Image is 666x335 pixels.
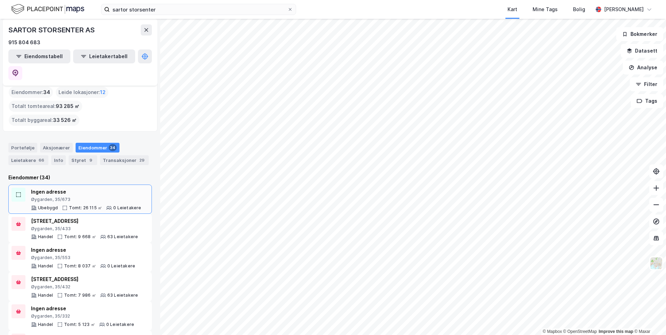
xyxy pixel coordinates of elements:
[31,275,138,283] div: [STREET_ADDRESS]
[31,197,141,202] div: Øygarden, 35/673
[631,94,663,108] button: Tags
[8,173,152,182] div: Eiendommer (34)
[11,3,84,15] img: logo.f888ab2527a4732fd821a326f86c7f29.svg
[8,24,96,36] div: SARTOR STORSENTER AS
[38,263,53,269] div: Handel
[621,44,663,58] button: Datasett
[43,88,50,96] span: 34
[38,322,53,327] div: Handel
[631,302,666,335] iframe: Chat Widget
[40,143,73,153] div: Aksjonærer
[508,5,517,14] div: Kart
[138,157,146,164] div: 29
[56,87,108,98] div: Leide lokasjoner :
[38,234,53,240] div: Handel
[37,157,46,164] div: 66
[9,101,82,112] div: Totalt tomteareal :
[604,5,644,14] div: [PERSON_NAME]
[31,255,135,260] div: Øygarden, 35/553
[8,38,40,47] div: 915 804 683
[543,329,562,334] a: Mapbox
[76,143,119,153] div: Eiendommer
[563,329,597,334] a: OpenStreetMap
[113,205,141,211] div: 0 Leietakere
[9,87,53,98] div: Eiendommer :
[573,5,585,14] div: Bolig
[31,246,135,254] div: Ingen adresse
[110,4,287,15] input: Søk på adresse, matrikkel, gårdeiere, leietakere eller personer
[31,188,141,196] div: Ingen adresse
[64,293,96,298] div: Tomt: 7 986 ㎡
[107,263,135,269] div: 0 Leietakere
[9,115,79,126] div: Totalt byggareal :
[107,234,138,240] div: 63 Leietakere
[107,293,138,298] div: 63 Leietakere
[64,234,96,240] div: Tomt: 9 668 ㎡
[31,226,138,232] div: Øygarden, 35/433
[100,88,106,96] span: 12
[8,143,37,153] div: Portefølje
[533,5,558,14] div: Mine Tags
[31,304,134,313] div: Ingen adresse
[38,205,58,211] div: Ubebygd
[73,49,135,63] button: Leietakertabell
[109,144,117,151] div: 34
[38,293,53,298] div: Handel
[8,49,70,63] button: Eiendomstabell
[650,257,663,270] img: Z
[106,322,134,327] div: 0 Leietakere
[87,157,94,164] div: 9
[51,155,66,165] div: Info
[623,61,663,75] button: Analyse
[64,263,96,269] div: Tomt: 8 037 ㎡
[69,155,97,165] div: Styret
[616,27,663,41] button: Bokmerker
[630,77,663,91] button: Filter
[100,155,149,165] div: Transaksjoner
[31,313,134,319] div: Øygarden, 35/332
[599,329,633,334] a: Improve this map
[56,102,79,110] span: 93 285 ㎡
[69,205,102,211] div: Tomt: 26 115 ㎡
[8,155,48,165] div: Leietakere
[64,322,95,327] div: Tomt: 5 123 ㎡
[53,116,77,124] span: 33 526 ㎡
[31,217,138,225] div: [STREET_ADDRESS]
[31,284,138,290] div: Øygarden, 35/432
